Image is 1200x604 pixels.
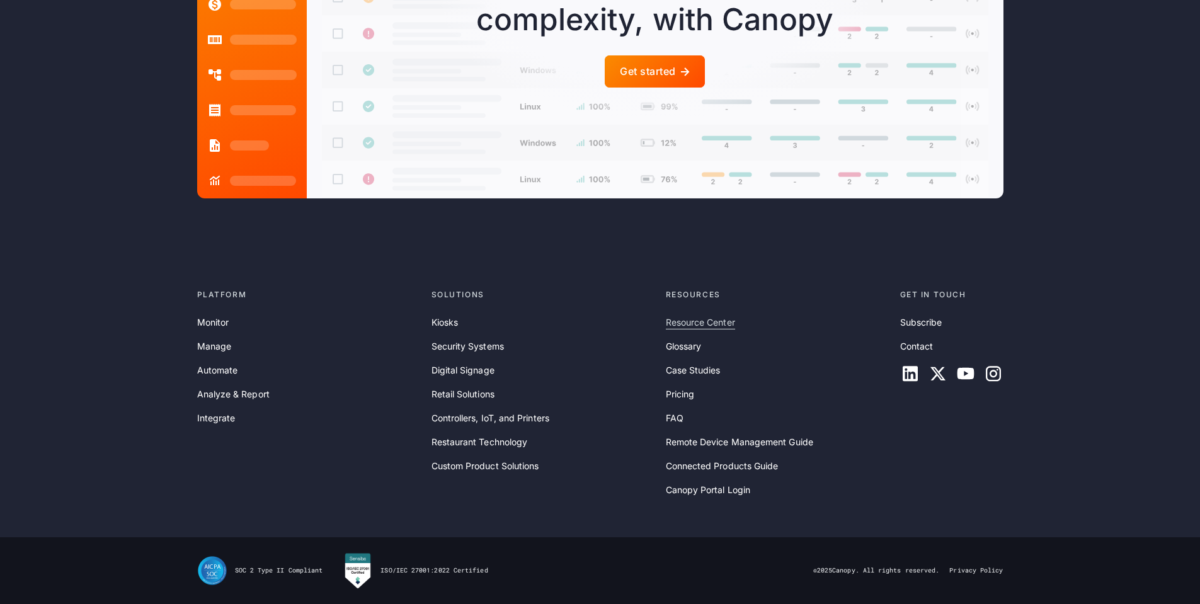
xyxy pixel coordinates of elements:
a: Connected Products Guide [666,459,779,473]
a: Manage [197,339,231,353]
span: 2025 [817,566,832,574]
a: Kiosks [431,316,458,329]
a: Restaurant Technology [431,435,528,449]
img: Canopy RMM is Sensiba Certified for ISO/IEC [343,552,373,589]
div: SOC 2 Type II Compliant [235,566,323,575]
a: Subscribe [900,316,942,329]
a: Integrate [197,411,236,425]
a: Retail Solutions [431,387,494,401]
a: Automate [197,363,238,377]
a: Analyze & Report [197,387,270,401]
a: Resource Center [666,316,735,329]
a: Canopy Portal Login [666,483,751,497]
div: © Canopy. All rights reserved. [813,566,940,575]
div: Resources [666,289,890,300]
a: Digital Signage [431,363,494,377]
a: Custom Product Solutions [431,459,539,473]
div: Platform [197,289,421,300]
div: Get in touch [900,289,1003,300]
a: Glossary [666,339,702,353]
div: Get started [620,66,675,77]
a: Privacy Policy [949,566,1003,575]
a: Get started [605,55,704,88]
a: Monitor [197,316,229,329]
a: Contact [900,339,934,353]
div: ISO/IEC 27001:2022 Certified [380,566,488,575]
div: Solutions [431,289,656,300]
a: Controllers, IoT, and Printers [431,411,549,425]
a: Pricing [666,387,695,401]
img: SOC II Type II Compliance Certification for Canopy Remote Device Management [197,556,227,586]
a: FAQ [666,411,683,425]
a: Remote Device Management Guide [666,435,813,449]
a: Case Studies [666,363,721,377]
a: Security Systems [431,339,504,353]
